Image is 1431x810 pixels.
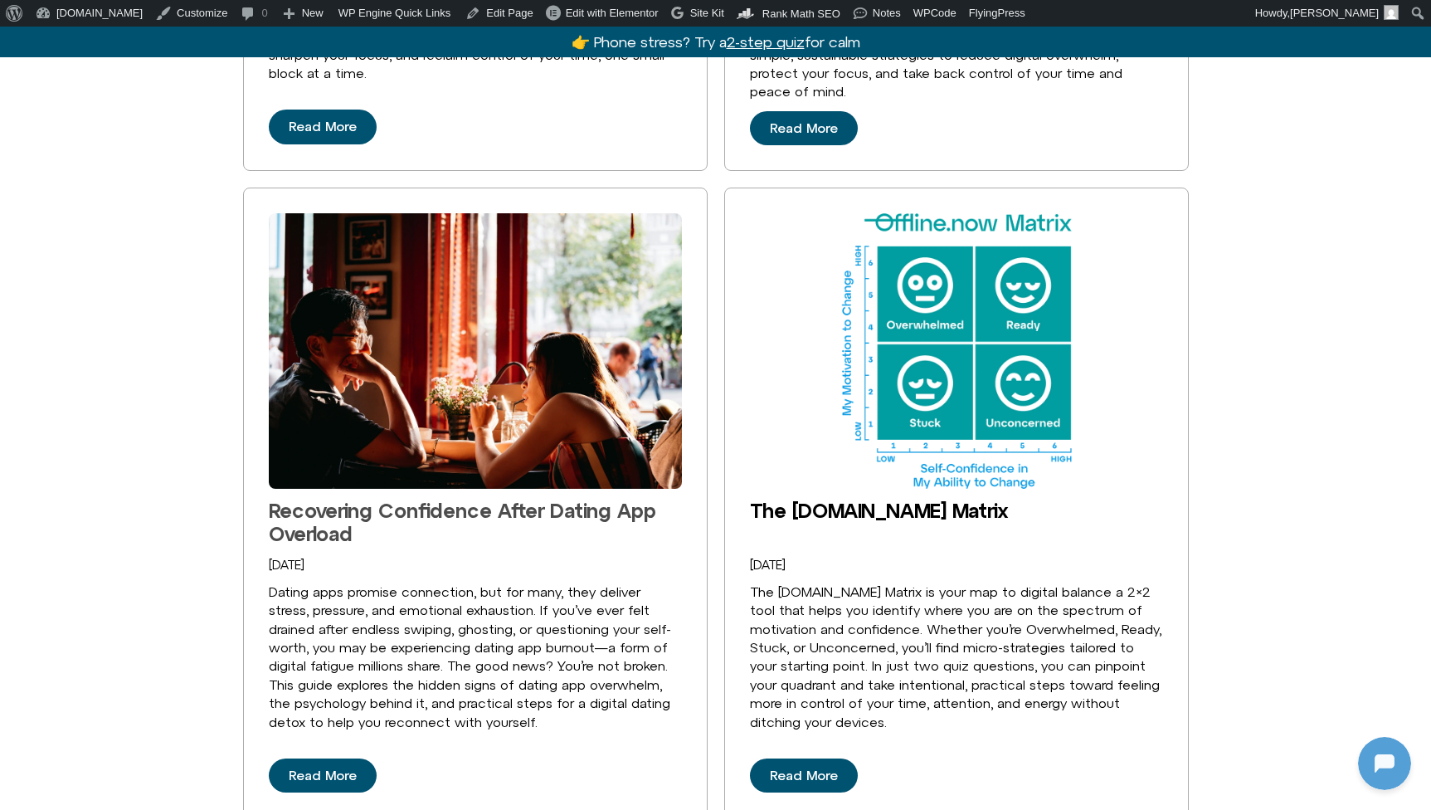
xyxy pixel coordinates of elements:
[690,7,724,19] span: Site Kit
[269,213,682,489] img: Image for Recovering Confidence After Dating App Overload. Two people on a date
[750,558,786,572] time: [DATE]
[47,81,296,161] p: Good to see you. Phone focus time. Which moment [DATE] grabs your phone the most? Choose one: 1) ...
[144,40,188,60] p: [DATE]
[47,317,296,397] p: Looks like you stepped away—no worries. Message me when you're ready. What feels like a good next...
[49,11,255,32] h2: [DOMAIN_NAME]
[770,769,838,783] span: Read More
[4,272,27,295] img: N5FCcHC.png
[269,759,377,793] a: Read More
[15,8,41,35] img: N5FCcHC.png
[572,33,860,51] a: 👉 Phone stress? Try a2-step quizfor calm
[750,559,786,573] a: [DATE]
[304,473,314,493] p: hi
[269,583,682,731] div: Dating apps promise connection, but for many, they deliver stress, pressure, and emotional exhaus...
[289,769,357,783] span: Read More
[28,534,257,551] textarea: Message Input
[47,189,296,289] p: Makes sense — you want clarity. When do you reach for your phone most [DATE]? Choose one: 1) Morn...
[1290,7,1379,19] span: [PERSON_NAME]
[750,583,1163,731] div: The [DOMAIN_NAME] Matrix is your map to digital balance a 2×2 tool that helps you identify where ...
[750,213,1163,489] img: Illustration of the Offline.now Matrix, a digital wellbeing tool based on digital wellbeing and h...
[566,7,659,19] span: Edit with Elementor
[4,380,27,403] img: N5FCcHC.png
[750,759,858,793] a: Read More
[770,121,838,136] span: Read More
[4,4,328,39] button: Expand Header Button
[269,110,377,144] a: Read More
[762,7,840,20] span: Rank Math SEO
[727,33,805,51] u: 2-step quiz
[269,558,304,572] time: [DATE]
[144,432,188,451] p: [DATE]
[1358,737,1411,790] iframe: Botpress
[289,120,357,134] span: Read More
[269,559,304,573] a: [DATE]
[261,7,290,36] svg: Restart Conversation Button
[290,7,318,36] svg: Close Chatbot Button
[4,144,27,168] img: N5FCcHC.png
[284,529,310,556] svg: Voice Input Button
[750,499,1007,522] a: The [DOMAIN_NAME] Matrix
[269,499,656,545] a: Recovering Confidence After Dating App Overload
[750,111,858,146] a: Read More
